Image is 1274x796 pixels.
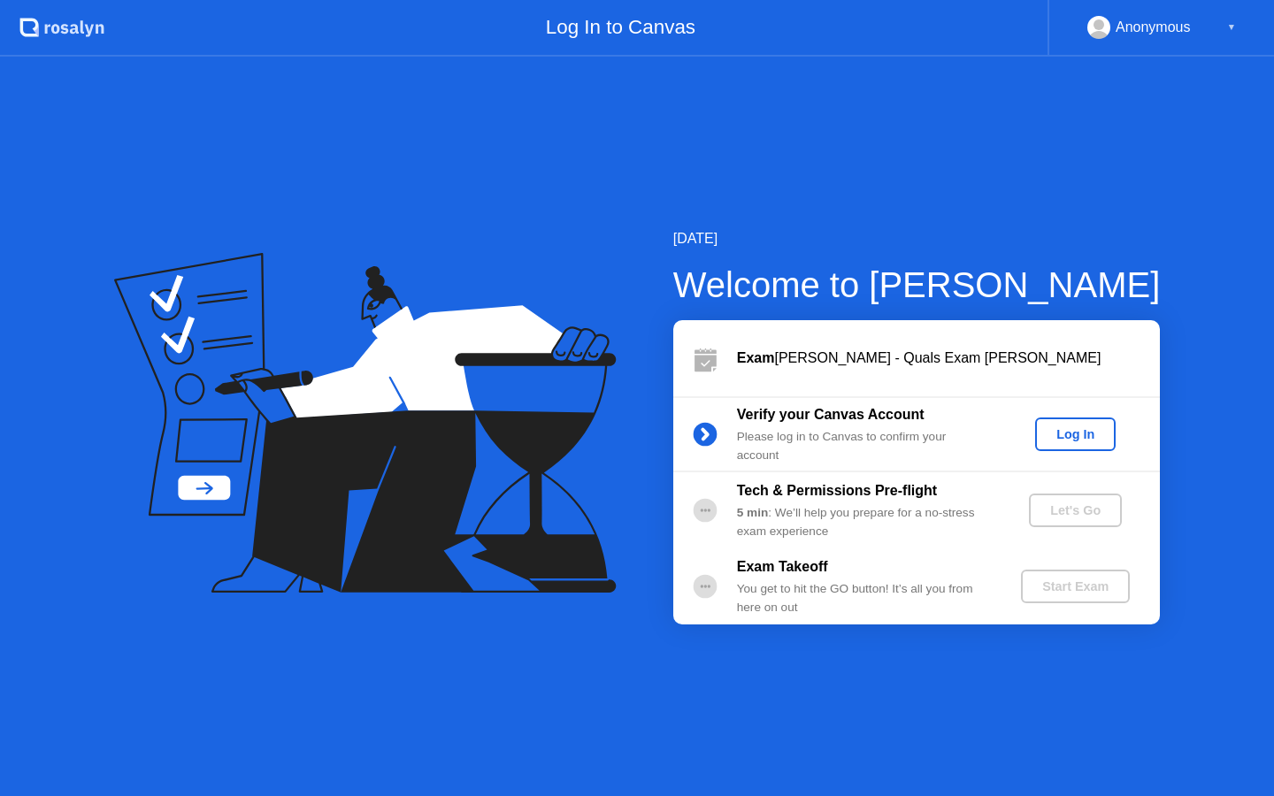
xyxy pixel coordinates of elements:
b: Exam Takeoff [737,559,828,574]
div: [PERSON_NAME] - Quals Exam [PERSON_NAME] [737,348,1160,369]
div: Start Exam [1028,579,1123,593]
div: : We’ll help you prepare for a no-stress exam experience [737,504,992,540]
button: Log In [1035,417,1116,451]
div: [DATE] [673,228,1161,249]
b: Exam [737,350,775,365]
div: ▼ [1227,16,1236,39]
button: Let's Go [1029,494,1122,527]
button: Start Exam [1021,570,1130,603]
b: Verify your Canvas Account [737,407,925,422]
b: Tech & Permissions Pre-flight [737,483,937,498]
div: Anonymous [1116,16,1191,39]
div: You get to hit the GO button! It’s all you from here on out [737,580,992,616]
b: 5 min [737,506,769,519]
div: Log In [1042,427,1109,441]
div: Please log in to Canvas to confirm your account [737,428,992,464]
div: Let's Go [1036,503,1115,517]
div: Welcome to [PERSON_NAME] [673,258,1161,311]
